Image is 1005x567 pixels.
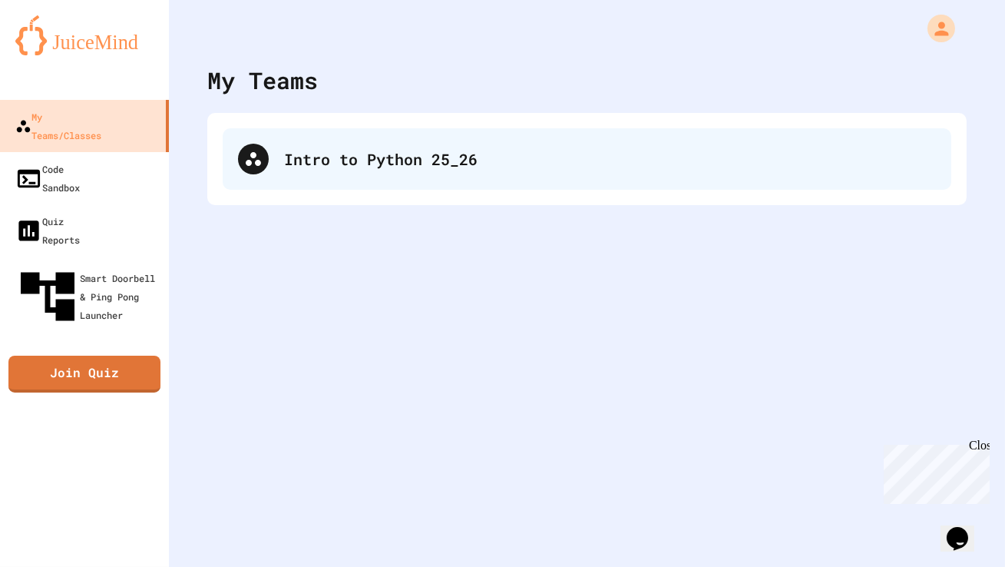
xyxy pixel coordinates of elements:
div: Intro to Python 25_26 [223,128,951,190]
iframe: chat widget [878,439,990,504]
div: Chat with us now!Close [6,6,106,98]
img: logo-orange.svg [15,15,154,55]
div: My Account [911,11,959,46]
a: Join Quiz [8,356,160,393]
iframe: chat widget [941,506,990,552]
div: Intro to Python 25_26 [284,148,936,171]
div: My Teams [207,63,318,98]
div: Smart Doorbell & Ping Pong Launcher [15,264,163,329]
div: My Teams/Classes [15,108,101,144]
div: Quiz Reports [15,212,80,249]
div: Code Sandbox [15,160,80,197]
